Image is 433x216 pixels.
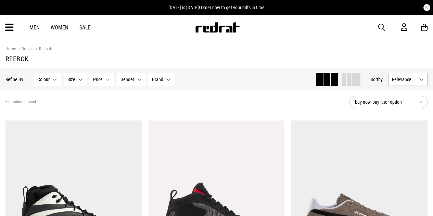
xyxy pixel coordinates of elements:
span: Gender [120,77,134,82]
span: [DATE] is [DATE]! Order now to get your gifts in time [168,5,265,10]
span: buy now, pay later option [355,98,412,106]
span: Colour [37,77,50,82]
a: Home [5,46,16,51]
a: Women [51,24,68,31]
button: Brand [148,73,175,86]
button: Colour [34,73,61,86]
p: Refine By [5,77,23,82]
button: Sortby [371,75,383,84]
a: Men [29,24,40,31]
a: Reebok [34,46,52,53]
span: Relevance [392,77,416,82]
button: Price [89,73,114,86]
button: Relevance [388,73,428,86]
a: Brands [16,46,34,53]
h1: Reebok [5,55,428,63]
span: Brand [152,77,163,82]
button: Size [64,73,87,86]
span: 32 products found [5,99,36,105]
a: Sale [79,24,91,31]
span: Price [93,77,103,82]
button: buy now, pay later option [349,96,428,108]
img: Redrat logo [195,22,240,33]
button: Gender [117,73,145,86]
span: Size [67,77,75,82]
span: by [378,77,383,82]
